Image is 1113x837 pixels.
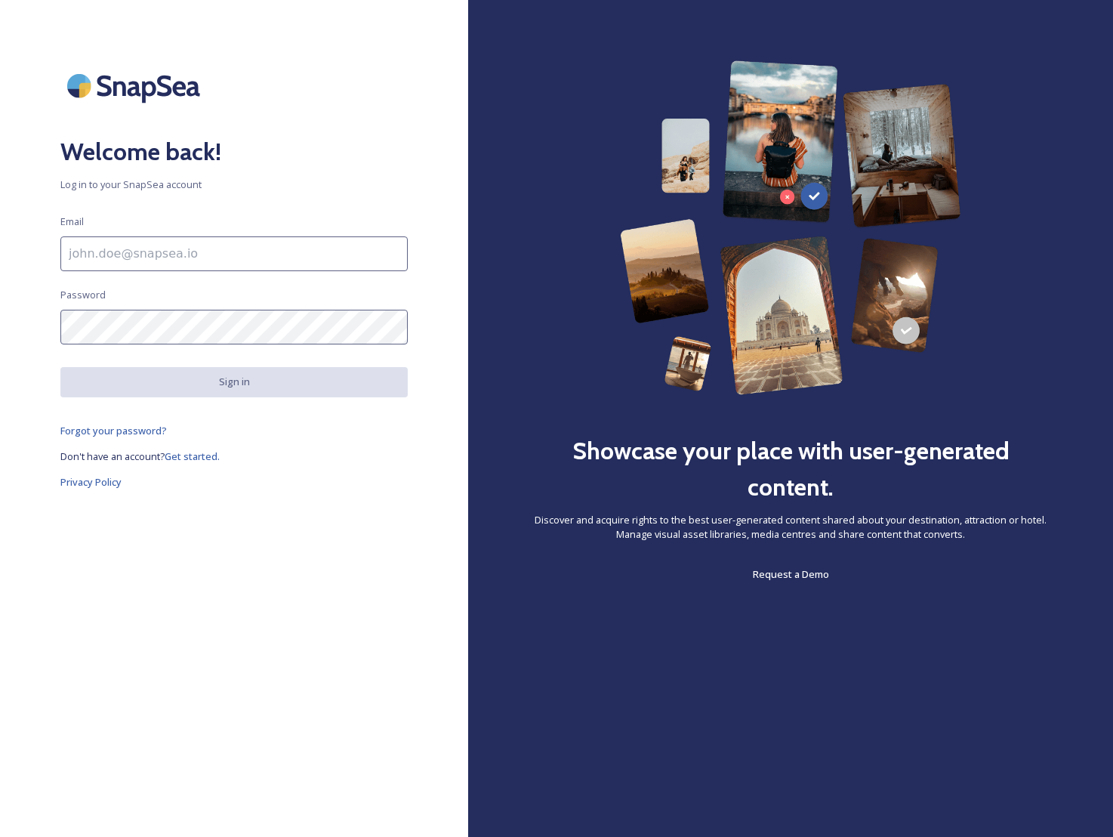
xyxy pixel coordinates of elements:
span: Email [60,215,84,229]
button: Sign in [60,367,408,397]
a: Forgot your password? [60,422,408,440]
img: 63b42ca75bacad526042e722_Group%20154-p-800.png [620,60,961,395]
h2: Showcase your place with user-generated content. [529,433,1053,505]
a: Don't have an account?Get started. [60,447,408,465]
h2: Welcome back! [60,134,408,170]
span: Privacy Policy [60,475,122,489]
img: SnapSea Logo [60,60,211,111]
span: Password [60,288,106,302]
a: Privacy Policy [60,473,408,491]
span: Don't have an account? [60,449,165,463]
span: Discover and acquire rights to the best user-generated content shared about your destination, att... [529,513,1053,542]
span: Request a Demo [753,567,829,581]
input: john.doe@snapsea.io [60,236,408,271]
span: Get started. [165,449,220,463]
a: Request a Demo [753,565,829,583]
span: Log in to your SnapSea account [60,178,408,192]
span: Forgot your password? [60,424,167,437]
